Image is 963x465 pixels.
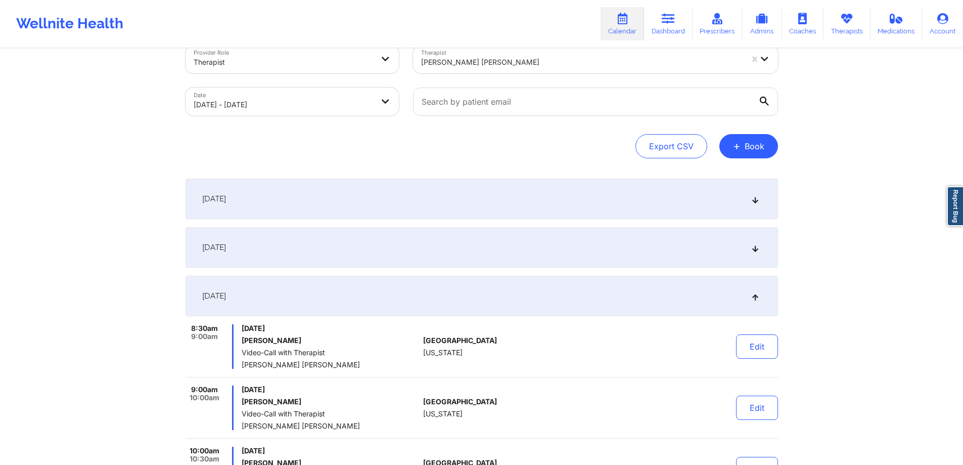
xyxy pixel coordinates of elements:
span: Video-Call with Therapist [242,349,419,357]
button: Edit [736,396,778,420]
span: [PERSON_NAME] [PERSON_NAME] [242,361,419,369]
span: [PERSON_NAME] [PERSON_NAME] [242,422,419,430]
input: Search by patient email [413,88,778,116]
span: [DATE] [202,242,226,252]
h6: [PERSON_NAME] [242,398,419,406]
button: Export CSV [635,134,707,158]
a: Account [922,7,963,40]
a: Report Bug [947,186,963,226]
div: [PERSON_NAME] [PERSON_NAME] [421,51,743,73]
span: [GEOGRAPHIC_DATA] [423,398,497,406]
span: 9:00am [191,332,218,341]
span: 9:00am [191,386,218,394]
span: [DATE] [202,291,226,301]
a: Therapists [823,7,870,40]
div: [DATE] - [DATE] [194,94,374,116]
h6: [PERSON_NAME] [242,336,419,345]
span: [DATE] [242,324,419,332]
a: Calendar [601,7,644,40]
span: 8:30am [191,324,218,332]
a: Coaches [782,7,823,40]
button: +Book [719,134,778,158]
span: [US_STATE] [423,410,463,418]
span: 10:00am [190,447,219,455]
span: [US_STATE] [423,349,463,357]
span: 10:00am [190,394,219,402]
span: Video-Call with Therapist [242,410,419,418]
span: [DATE] [242,447,419,455]
span: + [733,143,741,149]
button: Edit [736,334,778,359]
span: 10:30am [190,455,219,463]
a: Medications [870,7,923,40]
span: [DATE] [242,386,419,394]
a: Admins [742,7,782,40]
a: Dashboard [644,7,693,40]
div: Therapist [194,51,374,73]
span: [GEOGRAPHIC_DATA] [423,336,497,345]
a: Prescribers [693,7,743,40]
span: [DATE] [202,194,226,204]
